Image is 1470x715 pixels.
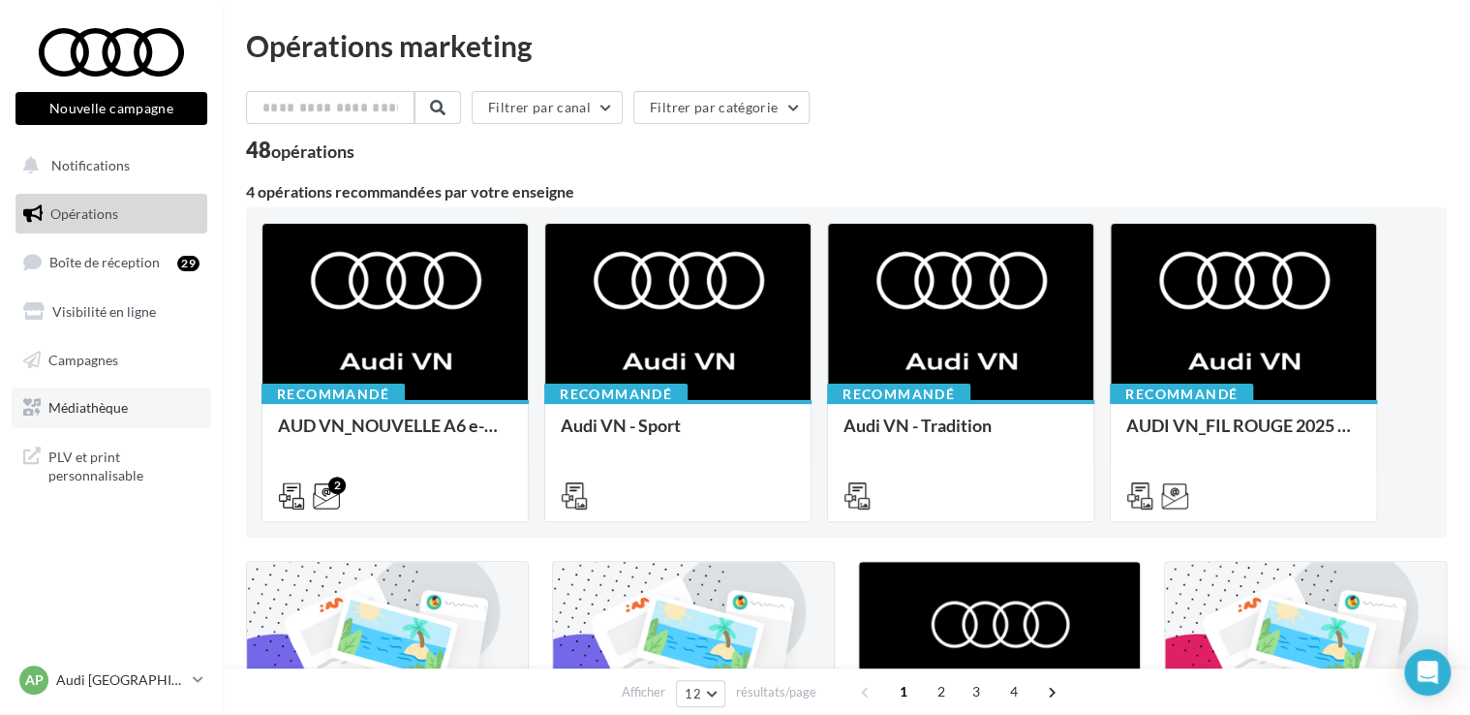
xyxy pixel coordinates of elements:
span: AP [25,670,44,690]
div: 48 [246,140,354,161]
div: Open Intercom Messenger [1404,649,1451,696]
a: Médiathèque [12,388,211,428]
a: Boîte de réception29 [12,241,211,283]
button: Nouvelle campagne [15,92,207,125]
a: Campagnes [12,340,211,381]
div: Recommandé [827,384,970,405]
div: opérations [271,142,354,160]
span: résultats/page [736,683,816,701]
a: Opérations [12,194,211,234]
span: 2 [926,676,957,707]
p: Audi [GEOGRAPHIC_DATA] 16 [56,670,185,690]
span: 3 [961,676,992,707]
span: Campagnes [48,351,118,367]
div: AUDI VN_FIL ROUGE 2025 - A1, Q2, Q3, Q5 et Q4 e-tron [1126,416,1361,454]
div: Recommandé [1110,384,1253,405]
div: Recommandé [261,384,405,405]
span: Visibilité en ligne [52,303,156,320]
button: Notifications [12,145,203,186]
div: Recommandé [544,384,688,405]
button: Filtrer par catégorie [633,91,810,124]
span: Opérations [50,205,118,222]
a: AP Audi [GEOGRAPHIC_DATA] 16 [15,662,207,699]
a: PLV et print personnalisable [12,436,211,493]
span: PLV et print personnalisable [48,444,199,485]
span: Notifications [51,157,130,173]
span: Médiathèque [48,399,128,416]
span: 1 [888,676,919,707]
span: Boîte de réception [49,254,160,270]
div: Audi VN - Tradition [843,416,1078,454]
div: Audi VN - Sport [561,416,795,454]
div: AUD VN_NOUVELLE A6 e-tron [278,416,512,454]
div: 29 [177,256,199,271]
div: 2 [328,477,346,494]
span: 12 [685,686,701,701]
div: 4 opérations recommandées par votre enseigne [246,184,1447,200]
button: 12 [676,680,725,707]
button: Filtrer par canal [472,91,623,124]
a: Visibilité en ligne [12,292,211,332]
span: Afficher [622,683,665,701]
span: 4 [998,676,1029,707]
div: Opérations marketing [246,31,1447,60]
